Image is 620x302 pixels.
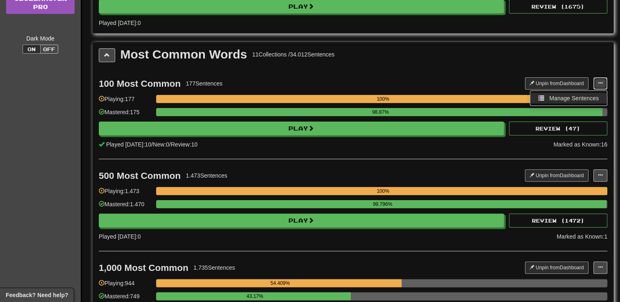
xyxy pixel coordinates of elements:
div: 99.796% [159,200,606,208]
div: 100% [159,95,607,103]
span: Played [DATE]: 0 [99,20,141,26]
span: Played [DATE]: 10 [106,141,151,148]
span: / [169,141,171,148]
button: Unpin fromDashboard [525,261,588,274]
div: 11 Collections / 34.012 Sentences [252,50,334,59]
button: Unpin fromDashboard [525,77,588,90]
span: New: 0 [153,141,169,148]
div: 1.473 Sentences [186,171,227,180]
button: Play [99,214,504,228]
span: / [151,141,153,148]
button: Review (47) [509,122,607,135]
div: Marked as Known: 1 [556,232,607,241]
div: Marked as Known: 16 [553,140,607,149]
div: Mastered: 1.470 [99,200,152,214]
div: 500 Most Common [99,171,181,181]
button: Play [99,122,504,135]
button: Unpin fromDashboard [525,169,588,182]
span: Review: 10 [171,141,198,148]
div: Dark Mode [6,34,75,43]
div: 98.87% [159,108,602,116]
button: Off [40,45,58,54]
div: 1.735 Sentences [193,264,235,272]
span: Played [DATE]: 0 [99,233,141,240]
button: On [23,45,41,54]
div: 100 Most Common [99,79,181,89]
div: Playing: 1.473 [99,187,152,201]
div: Mastered: 175 [99,108,152,122]
div: Playing: 177 [99,95,152,108]
div: 43.17% [159,292,351,300]
a: Manage Sentences [530,93,607,104]
div: 100% [159,187,607,195]
div: Most Common Words [120,48,247,61]
button: Review (1472) [509,214,607,228]
div: 54.409% [159,279,402,287]
span: Open feedback widget [6,291,68,299]
div: 1,000 Most Common [99,263,188,273]
span: Manage Sentences [549,95,599,101]
div: Playing: 944 [99,279,152,293]
div: 177 Sentences [186,79,223,88]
